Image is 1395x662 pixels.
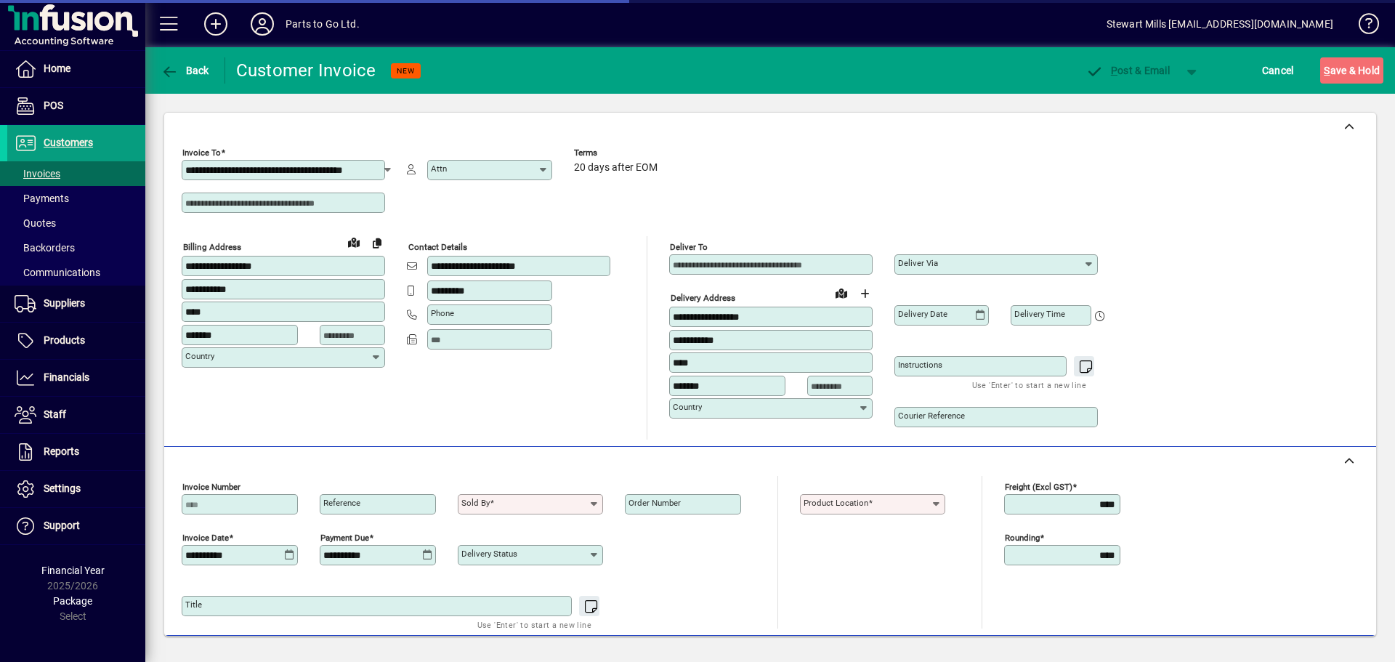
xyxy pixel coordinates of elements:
[182,482,240,492] mat-label: Invoice number
[7,186,145,211] a: Payments
[1348,3,1377,50] a: Knowledge Base
[44,371,89,383] span: Financials
[44,100,63,111] span: POS
[972,376,1086,393] mat-hint: Use 'Enter' to start a new line
[1262,59,1294,82] span: Cancel
[1324,59,1380,82] span: ave & Hold
[185,600,202,610] mat-label: Title
[185,351,214,361] mat-label: Country
[41,565,105,576] span: Financial Year
[236,59,376,82] div: Customer Invoice
[477,616,591,633] mat-hint: Use 'Enter' to start a new line
[461,549,517,559] mat-label: Delivery status
[397,66,415,76] span: NEW
[7,235,145,260] a: Backorders
[574,162,658,174] span: 20 days after EOM
[898,360,942,370] mat-label: Instructions
[898,411,965,421] mat-label: Courier Reference
[7,471,145,507] a: Settings
[145,57,225,84] app-page-header-button: Back
[15,168,60,179] span: Invoices
[44,408,66,420] span: Staff
[182,148,221,158] mat-label: Invoice To
[1107,12,1333,36] div: Stewart Mills [EMAIL_ADDRESS][DOMAIN_NAME]
[1014,309,1065,319] mat-label: Delivery time
[574,148,661,158] span: Terms
[342,230,365,254] a: View on map
[7,161,145,186] a: Invoices
[15,242,75,254] span: Backorders
[365,231,389,254] button: Copy to Delivery address
[7,51,145,87] a: Home
[320,533,369,543] mat-label: Payment due
[7,360,145,396] a: Financials
[670,242,708,252] mat-label: Deliver To
[7,88,145,124] a: POS
[182,533,229,543] mat-label: Invoice date
[1258,57,1298,84] button: Cancel
[7,286,145,322] a: Suppliers
[461,498,490,508] mat-label: Sold by
[44,297,85,309] span: Suppliers
[1005,482,1072,492] mat-label: Freight (excl GST)
[157,57,213,84] button: Back
[1005,533,1040,543] mat-label: Rounding
[44,137,93,148] span: Customers
[44,334,85,346] span: Products
[898,258,938,268] mat-label: Deliver via
[1320,57,1383,84] button: Save & Hold
[1324,65,1330,76] span: S
[193,11,239,37] button: Add
[7,397,145,433] a: Staff
[15,267,100,278] span: Communications
[853,282,876,305] button: Choose address
[830,281,853,304] a: View on map
[1085,65,1170,76] span: ost & Email
[1111,65,1117,76] span: P
[7,260,145,285] a: Communications
[44,445,79,457] span: Reports
[239,11,286,37] button: Profile
[53,595,92,607] span: Package
[44,483,81,494] span: Settings
[673,402,702,412] mat-label: Country
[7,323,145,359] a: Products
[44,520,80,531] span: Support
[431,164,447,174] mat-label: Attn
[804,498,868,508] mat-label: Product location
[7,211,145,235] a: Quotes
[1078,57,1177,84] button: Post & Email
[44,62,70,74] span: Home
[898,309,947,319] mat-label: Delivery date
[7,434,145,470] a: Reports
[15,193,69,204] span: Payments
[161,65,209,76] span: Back
[323,498,360,508] mat-label: Reference
[431,308,454,318] mat-label: Phone
[286,12,360,36] div: Parts to Go Ltd.
[628,498,681,508] mat-label: Order number
[15,217,56,229] span: Quotes
[7,508,145,544] a: Support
